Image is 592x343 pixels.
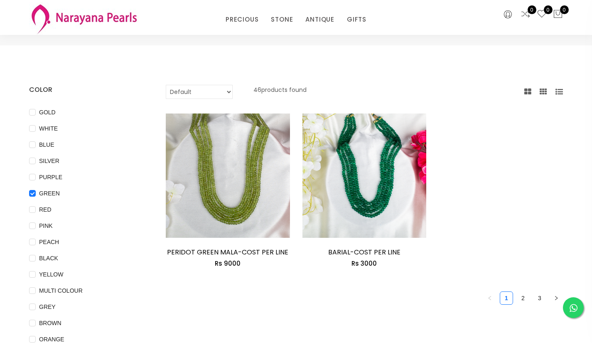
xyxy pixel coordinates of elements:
[550,291,563,305] li: Next Page
[36,302,59,311] span: GREY
[29,85,141,95] h4: COLOR
[553,9,563,20] button: 0
[483,291,496,305] button: left
[521,9,531,20] a: 0
[253,85,307,99] p: 46 products found
[36,108,59,117] span: GOLD
[528,5,536,14] span: 0
[487,296,492,301] span: left
[271,13,293,26] a: STONE
[517,292,529,304] a: 2
[36,189,63,198] span: GREEN
[351,259,377,268] span: Rs 3000
[483,291,496,305] li: Previous Page
[36,318,65,328] span: BROWN
[215,259,241,268] span: Rs 9000
[544,5,553,14] span: 0
[554,296,559,301] span: right
[328,247,400,257] a: BARIAL-COST PER LINE
[533,291,546,305] li: 3
[347,13,366,26] a: GIFTS
[226,13,258,26] a: PRECIOUS
[36,173,66,182] span: PURPLE
[36,205,55,214] span: RED
[533,292,546,304] a: 3
[500,292,513,304] a: 1
[36,286,86,295] span: MULTI COLOUR
[560,5,569,14] span: 0
[36,237,62,247] span: PEACH
[36,254,61,263] span: BLACK
[550,291,563,305] button: right
[500,291,513,305] li: 1
[36,140,58,149] span: BLUE
[36,270,66,279] span: YELLOW
[305,13,334,26] a: ANTIQUE
[537,9,547,20] a: 0
[36,221,56,230] span: PINK
[36,124,61,133] span: WHITE
[516,291,530,305] li: 2
[167,247,288,257] a: PERIDOT GREEN MALA-COST PER LINE
[36,156,63,165] span: SILVER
